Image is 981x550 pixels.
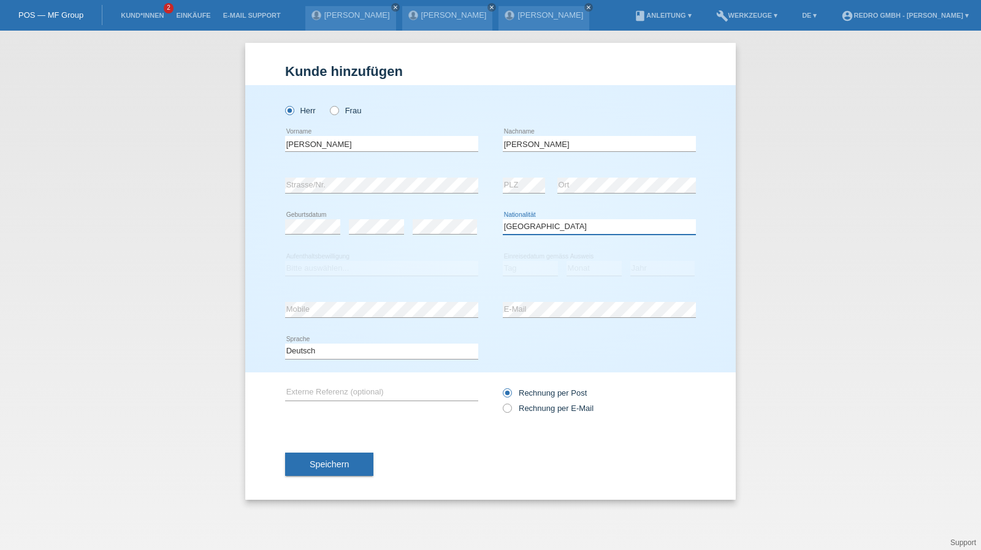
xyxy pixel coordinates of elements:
a: POS — MF Group [18,10,83,20]
a: [PERSON_NAME] [421,10,487,20]
button: Speichern [285,453,373,476]
span: 2 [164,3,174,13]
a: [PERSON_NAME] [324,10,390,20]
input: Rechnung per Post [503,388,511,404]
a: Einkäufe [170,12,216,19]
i: build [716,10,728,22]
a: buildWerkzeuge ▾ [710,12,784,19]
i: close [392,4,399,10]
i: close [586,4,592,10]
a: account_circleRedro GmbH - [PERSON_NAME] ▾ [835,12,975,19]
a: Support [950,538,976,547]
span: Speichern [310,459,349,469]
label: Rechnung per Post [503,388,587,397]
i: close [489,4,495,10]
input: Herr [285,106,293,114]
label: Rechnung per E-Mail [503,404,594,413]
i: book [634,10,646,22]
a: Kund*innen [115,12,170,19]
input: Frau [330,106,338,114]
a: close [391,3,400,12]
a: E-Mail Support [217,12,287,19]
a: bookAnleitung ▾ [628,12,697,19]
h1: Kunde hinzufügen [285,64,696,79]
a: DE ▾ [796,12,823,19]
a: close [584,3,593,12]
label: Frau [330,106,361,115]
input: Rechnung per E-Mail [503,404,511,419]
label: Herr [285,106,316,115]
a: [PERSON_NAME] [517,10,583,20]
i: account_circle [841,10,853,22]
a: close [487,3,496,12]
